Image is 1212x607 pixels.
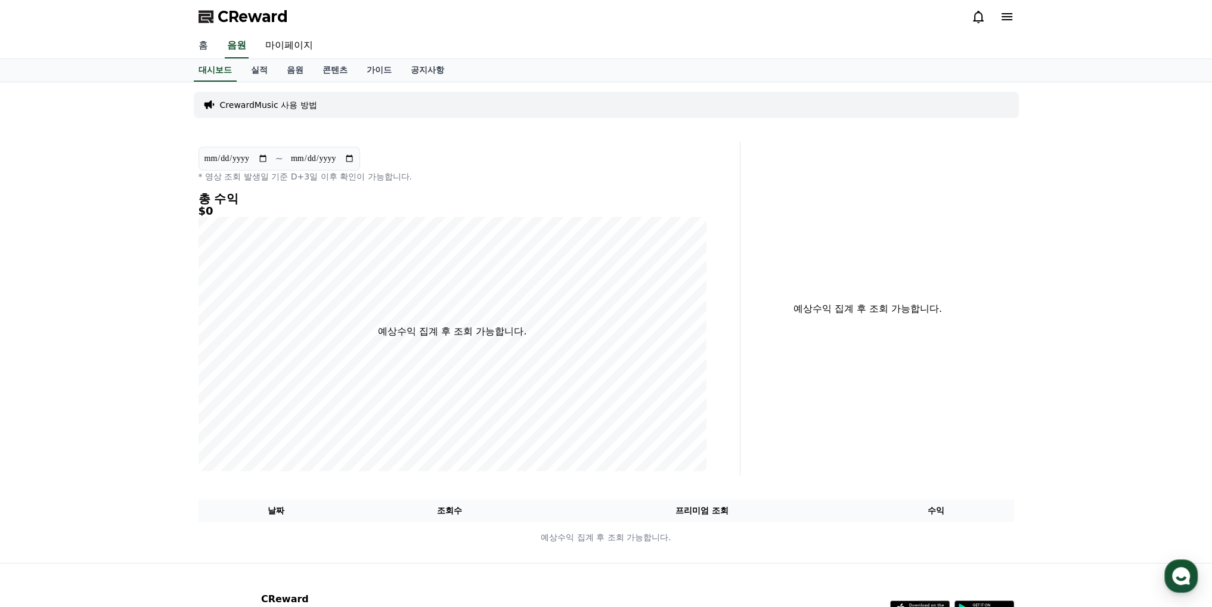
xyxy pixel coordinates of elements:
[79,378,154,408] a: 대화
[199,7,288,26] a: CReward
[199,205,706,217] h5: $0
[357,59,401,82] a: 가이드
[189,33,218,58] a: 홈
[545,500,858,522] th: 프리미엄 조회
[199,192,706,205] h4: 총 수익
[225,33,249,58] a: 음원
[218,7,288,26] span: CReward
[378,324,526,339] p: 예상수익 집계 후 조회 가능합니다.
[154,378,229,408] a: 설정
[241,59,277,82] a: 실적
[858,500,1014,522] th: 수익
[256,33,323,58] a: 마이페이지
[109,397,123,406] span: 대화
[275,151,283,166] p: ~
[313,59,357,82] a: 콘텐츠
[261,592,407,606] p: CReward
[199,171,706,182] p: * 영상 조회 발생일 기준 D+3일 이후 확인이 가능합니다.
[199,500,354,522] th: 날짜
[354,500,545,522] th: 조회수
[277,59,313,82] a: 음원
[401,59,454,82] a: 공지사항
[220,99,317,111] a: CrewardMusic 사용 방법
[4,378,79,408] a: 홈
[194,59,237,82] a: 대시보드
[184,396,199,405] span: 설정
[38,396,45,405] span: 홈
[199,531,1013,544] p: 예상수익 집계 후 조회 가능합니다.
[750,302,985,316] p: 예상수익 집계 후 조회 가능합니다.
